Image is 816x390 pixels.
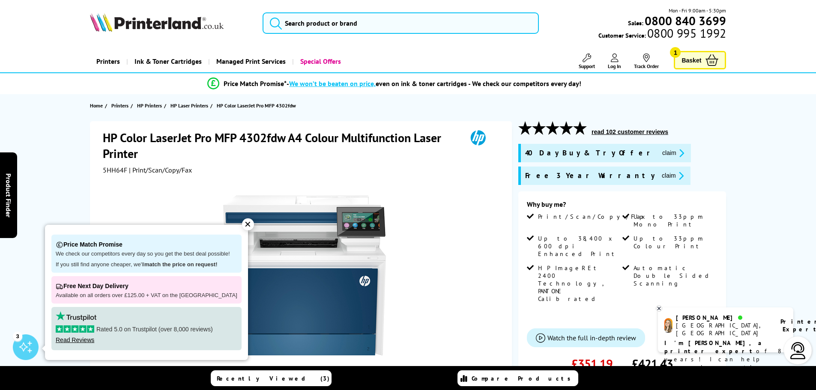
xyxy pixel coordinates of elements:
p: Available on all orders over £125.00 + VAT on the [GEOGRAPHIC_DATA] [56,292,237,299]
a: HP Laser Printers [170,101,210,110]
div: ✕ [242,218,254,230]
span: Customer Service: [598,29,726,39]
span: Automatic Double Sided Scanning [634,264,716,287]
div: [GEOGRAPHIC_DATA], [GEOGRAPHIC_DATA] [676,322,770,337]
a: Printers [90,51,126,72]
div: 3 [13,331,22,341]
img: user-headset-light.svg [789,342,807,359]
span: Home [90,101,103,110]
button: promo-description [660,148,687,158]
span: 40 Day Buy & Try Offer [525,148,655,158]
strong: match the price on request! [144,261,217,268]
span: £351.19 [571,356,613,372]
a: Recently Viewed (3) [211,370,332,386]
img: trustpilot rating [56,311,96,321]
span: Sales: [628,19,643,27]
span: Free 3 Year Warranty [525,171,655,181]
span: Watch the full in-depth review [547,333,636,342]
span: Up to 33ppm Colour Print [634,235,716,250]
a: Ink & Toner Cartridges [126,51,208,72]
p: We check our competitors every day so you get the best deal possible! [56,250,237,258]
span: HP Printers [137,101,162,110]
h1: HP Color LaserJet Pro MFP 4302fdw A4 Colour Multifunction Laser Printer [103,130,458,161]
p: If you still find anyone cheaper, we'll [56,261,237,268]
span: HP Color LaserJet Pro MFP 4302fdw [217,102,296,109]
div: [PERSON_NAME] [676,314,770,322]
span: 0800 995 1992 [646,29,726,37]
button: promo-description [659,171,686,181]
span: Mon - Fri 9:00am - 5:30pm [669,6,726,15]
img: amy-livechat.png [664,318,673,333]
button: read 102 customer reviews [589,128,671,136]
span: Up to 38,400 x 600 dpi Enhanced Print [538,235,620,258]
span: Up to 33ppm Mono Print [634,213,716,228]
a: HP Printers [137,101,164,110]
span: Log In [608,63,621,69]
span: HP ImageREt 2400 Technology, PANTONE Calibrated [538,264,620,303]
a: Special Offers [292,51,347,72]
b: 0800 840 3699 [645,13,726,29]
p: Free Next Day Delivery [56,280,237,292]
a: 0800 840 3699 [643,17,726,25]
span: | Print/Scan/Copy/Fax [129,166,192,174]
span: Support [579,63,595,69]
p: Price Match Promise [56,239,237,250]
span: 1 [670,47,681,58]
span: £421.43 [632,356,673,372]
input: Search product or brand [263,12,539,34]
span: Basket [681,54,701,66]
span: Printers [111,101,129,110]
span: Compare Products [472,375,575,382]
a: Home [90,101,105,110]
li: modal_Promise [70,76,720,91]
a: Track Order [634,54,659,69]
span: We won’t be beaten on price, [289,79,376,88]
div: Why buy me? [527,200,717,213]
span: Price Match Promise* [224,79,287,88]
a: Log In [608,54,621,69]
a: Printers [111,101,131,110]
a: Read Reviews [56,336,94,343]
a: Support [579,54,595,69]
a: Compare Products [457,370,578,386]
div: - even on ink & toner cartridges - We check our competitors every day! [287,79,581,88]
img: Printerland Logo [90,13,224,32]
a: Managed Print Services [208,51,292,72]
b: I'm [PERSON_NAME], a printer expert [664,339,764,355]
a: Printerland Logo [90,13,252,33]
p: of 8 years! I can help you choose the right product [664,339,787,380]
span: Recently Viewed (3) [217,375,330,382]
p: Rated 5.0 on Trustpilot (over 8,000 reviews) [56,325,237,333]
span: Ink & Toner Cartridges [135,51,202,72]
span: 5HH64F [103,166,127,174]
img: HP Color LaserJet Pro MFP 4302fdw [218,191,386,359]
span: HP Laser Printers [170,101,208,110]
span: Product Finder [4,173,13,217]
span: Print/Scan/Copy/Fax [538,213,648,220]
a: Basket 1 [674,51,726,69]
img: stars-5.svg [56,325,94,333]
img: HP [458,130,498,146]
